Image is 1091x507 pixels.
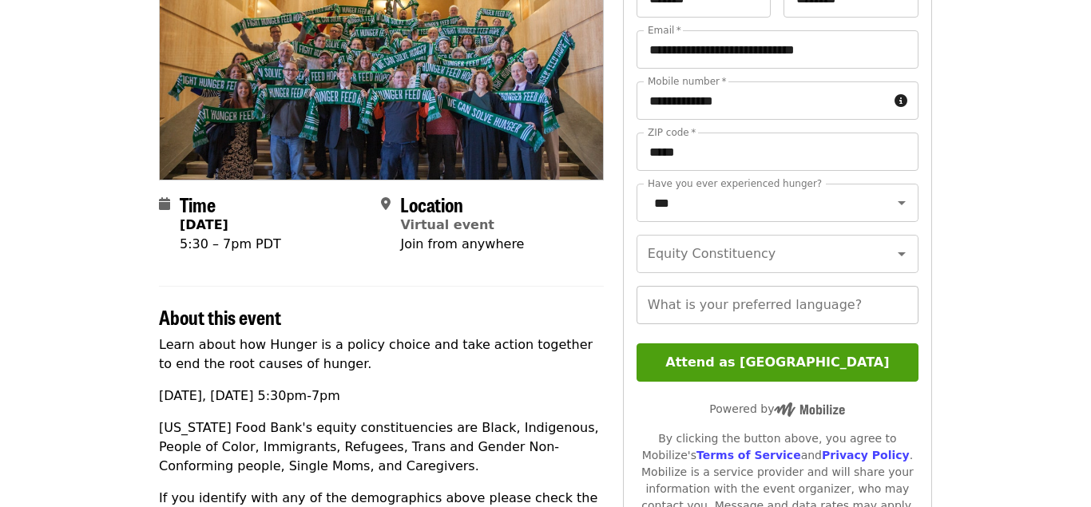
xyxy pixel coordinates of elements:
[895,93,907,109] i: circle-info icon
[648,179,822,188] label: Have you ever experienced hunger?
[891,243,913,265] button: Open
[891,192,913,214] button: Open
[400,236,524,252] span: Join from anywhere
[774,402,845,417] img: Powered by Mobilize
[159,303,281,331] span: About this event
[180,190,216,218] span: Time
[400,217,494,232] a: Virtual event
[822,449,910,461] a: Privacy Policy
[159,418,604,476] p: [US_STATE] Food Bank's equity constituencies are Black, Indigenous, People of Color, Immigrants, ...
[400,190,463,218] span: Location
[637,343,918,382] button: Attend as [GEOGRAPHIC_DATA]
[381,196,391,212] i: map-marker-alt icon
[637,286,918,324] input: What is your preferred language?
[637,30,918,69] input: Email
[648,26,681,35] label: Email
[180,235,281,254] div: 5:30 – 7pm PDT
[180,217,228,232] strong: [DATE]
[159,196,170,212] i: calendar icon
[159,335,604,374] p: Learn about how Hunger is a policy choice and take action together to end the root causes of hunger.
[709,402,845,415] span: Powered by
[696,449,801,461] a: Terms of Service
[648,128,696,137] label: ZIP code
[648,77,726,86] label: Mobile number
[637,133,918,171] input: ZIP code
[159,386,604,406] p: [DATE], [DATE] 5:30pm-7pm
[637,81,888,120] input: Mobile number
